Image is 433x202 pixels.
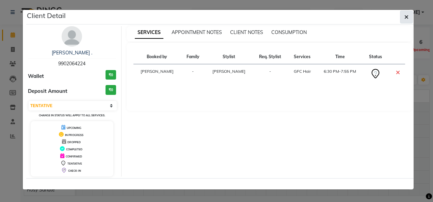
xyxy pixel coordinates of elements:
td: - [181,64,205,84]
span: CLIENT NOTES [230,29,263,35]
th: Status [364,50,388,64]
h3: ₹0 [106,70,116,80]
div: GFC Hair [292,68,312,74]
a: [PERSON_NAME] . [52,50,92,56]
span: CONFIRMED [66,155,82,158]
span: IN PROGRESS [65,133,83,137]
span: Deposit Amount [28,87,67,95]
span: DROPPED [67,140,81,144]
span: APPOINTMENT NOTES [172,29,222,35]
h3: ₹0 [106,85,116,95]
td: 6:30 PM-7:55 PM [317,64,363,84]
th: Stylist [205,50,253,64]
th: Family [181,50,205,64]
h5: Client Detail [27,11,66,21]
td: [PERSON_NAME] [133,64,181,84]
span: TENTATIVE [67,162,82,165]
span: Wallet [28,72,44,80]
th: Services [288,50,317,64]
span: CHECK-IN [68,169,81,172]
img: avatar [62,26,82,47]
small: Change in status will apply to all services. [39,114,105,117]
span: SERVICES [135,27,163,39]
span: UPCOMING [67,126,81,130]
th: Booked by [133,50,181,64]
span: [PERSON_NAME] [212,69,245,74]
span: 9902064224 [58,61,85,67]
span: COMPLETED [66,148,82,151]
span: CONSUMPTION [271,29,307,35]
th: Req. Stylist [253,50,288,64]
th: Time [317,50,363,64]
td: - [253,64,288,84]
